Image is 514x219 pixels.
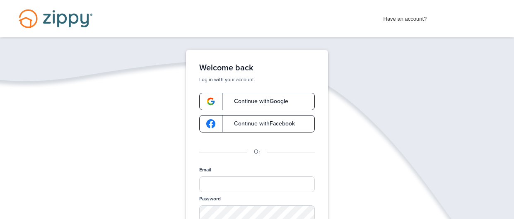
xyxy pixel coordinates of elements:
a: google-logoContinue withGoogle [199,93,315,110]
label: Password [199,195,221,202]
a: google-logoContinue withFacebook [199,115,315,132]
span: Continue with Facebook [226,121,295,127]
img: google-logo [206,119,215,128]
span: Have an account? [384,10,427,24]
label: Email [199,166,211,173]
h1: Welcome back [199,63,315,73]
input: Email [199,176,315,192]
span: Continue with Google [226,99,288,104]
img: google-logo [206,97,215,106]
p: Or [254,147,261,156]
p: Log in with your account. [199,76,315,83]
